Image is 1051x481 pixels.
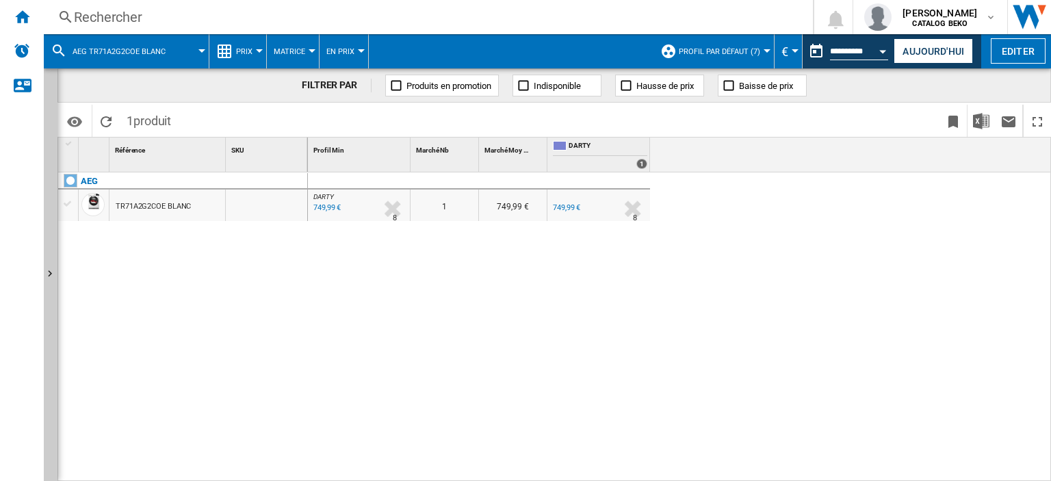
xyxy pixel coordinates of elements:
[781,44,788,59] span: €
[61,109,88,133] button: Options
[660,34,767,68] div: Profil par défaut (7)
[133,114,171,128] span: produit
[120,105,178,133] span: 1
[73,34,179,68] button: AEG TR71A2G2COE BLANC
[326,34,361,68] button: En Prix
[636,81,694,91] span: Hausse de prix
[229,138,307,159] div: Sort None
[679,47,760,56] span: Profil par défaut (7)
[991,38,1046,64] button: Editer
[413,138,478,159] div: Sort None
[311,138,410,159] div: Sort None
[393,211,397,225] div: Délai de livraison : 8 jours
[236,47,252,56] span: Prix
[302,79,372,92] div: FILTRER PAR
[903,6,977,20] span: [PERSON_NAME]
[74,8,777,27] div: Rechercher
[864,3,892,31] img: profile.jpg
[803,34,891,68] div: Ce rapport est basé sur une date antérieure à celle d'aujourd'hui.
[112,138,225,159] div: Sort None
[216,34,259,68] div: Prix
[229,138,307,159] div: SKU Sort None
[413,138,478,159] div: Marché Nb Sort None
[479,190,547,221] div: 749,99 €
[775,34,803,68] md-menu: Currency
[482,138,547,159] div: Marché Moy Sort None
[311,138,410,159] div: Profil Min Sort None
[274,34,312,68] button: Matrice
[482,138,547,159] div: Sort None
[781,34,795,68] button: €
[115,146,145,154] span: Référence
[912,19,968,28] b: CATALOG BEKO
[633,211,637,225] div: Délai de livraison : 8 jours
[311,201,341,215] div: Mise à jour : vendredi 29 août 2025 14:11
[313,193,334,200] span: DARTY
[939,105,967,137] button: Créer un favoris
[116,191,191,222] div: TR71A2G2COE BLANC
[512,75,601,96] button: Indisponible
[44,68,57,481] button: Afficher
[973,113,989,129] img: excel-24x24.png
[968,105,995,137] button: Télécharger au format Excel
[81,138,109,159] div: Sort None
[313,146,344,154] span: Profil Min
[894,38,973,64] button: Aujourd'hui
[871,37,896,62] button: Open calendar
[411,190,478,221] div: 1
[679,34,767,68] button: Profil par défaut (7)
[73,47,166,56] span: AEG TR71A2G2COE BLANC
[236,34,259,68] button: Prix
[51,34,202,68] div: AEG TR71A2G2COE BLANC
[385,75,499,96] button: Produits en promotion
[416,146,449,154] span: Marché Nb
[553,203,580,212] div: 749,99 €
[274,47,305,56] span: Matrice
[551,201,580,215] div: 749,99 €
[995,105,1022,137] button: Envoyer ce rapport par email
[92,105,120,137] button: Recharger
[534,81,581,91] span: Indisponible
[569,141,647,153] span: DARTY
[231,146,244,154] span: SKU
[636,159,647,169] div: 1 offers sold by DARTY
[739,81,793,91] span: Baisse de prix
[615,75,704,96] button: Hausse de prix
[718,75,807,96] button: Baisse de prix
[484,146,522,154] span: Marché Moy
[14,42,30,59] img: alerts-logo.svg
[1024,105,1051,137] button: Plein écran
[550,138,650,172] div: DARTY 1 offers sold by DARTY
[112,138,225,159] div: Référence Sort None
[326,47,354,56] span: En Prix
[406,81,491,91] span: Produits en promotion
[803,38,830,65] button: md-calendar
